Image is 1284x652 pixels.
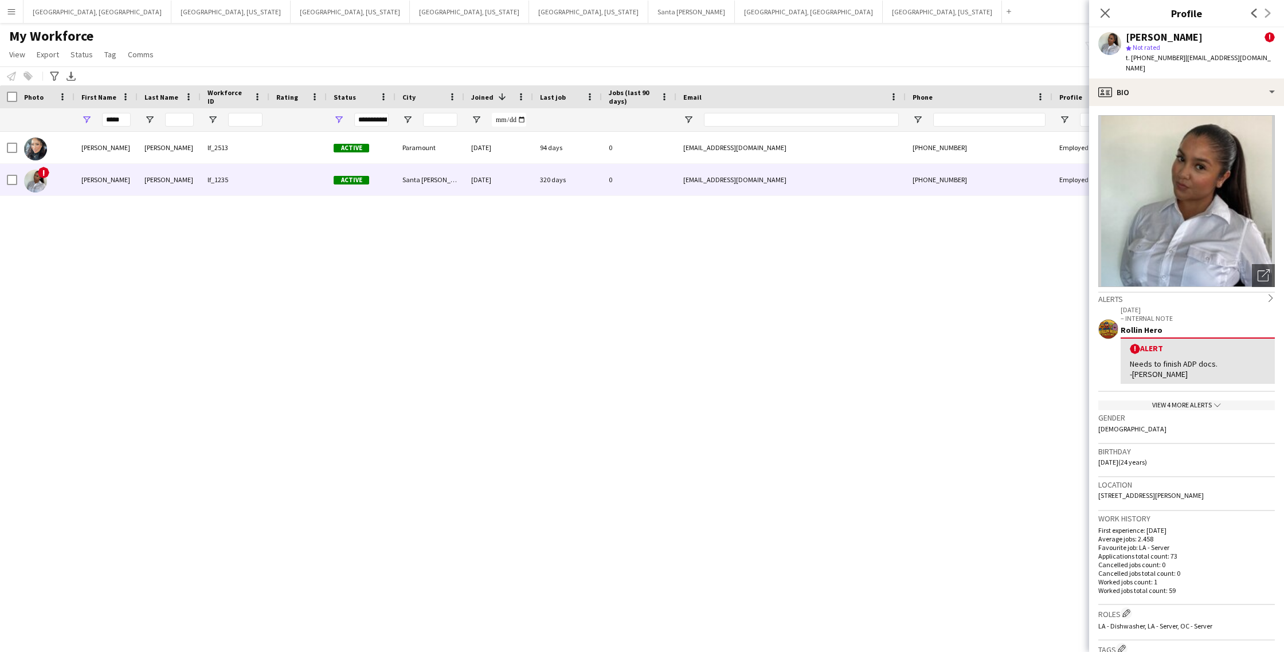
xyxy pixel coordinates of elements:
[396,164,464,195] div: Santa [PERSON_NAME]
[1098,413,1275,423] h3: Gender
[602,132,676,163] div: 0
[1098,569,1275,578] p: Cancelled jobs total count: 0
[38,167,49,178] span: !
[1130,359,1266,379] div: Needs to finish ADP docs. -[PERSON_NAME]
[104,49,116,60] span: Tag
[100,47,121,62] a: Tag
[423,113,457,127] input: City Filter Input
[410,1,529,23] button: [GEOGRAPHIC_DATA], [US_STATE]
[602,164,676,195] div: 0
[102,113,131,127] input: First Name Filter Input
[228,113,263,127] input: Workforce ID Filter Input
[471,115,481,125] button: Open Filter Menu
[529,1,648,23] button: [GEOGRAPHIC_DATA], [US_STATE]
[75,164,138,195] div: [PERSON_NAME]
[1098,458,1147,466] span: [DATE] (24 years)
[683,115,694,125] button: Open Filter Menu
[138,164,201,195] div: [PERSON_NAME]
[648,1,735,23] button: Santa [PERSON_NAME]
[1252,264,1275,287] div: Open photos pop-in
[1126,53,1185,62] span: t. [PHONE_NUMBER]
[138,132,201,163] div: [PERSON_NAME]
[37,49,59,60] span: Export
[1089,6,1284,21] h3: Profile
[208,88,249,105] span: Workforce ID
[24,170,47,193] img: Luisa Perez
[1098,480,1275,490] h3: Location
[471,93,494,101] span: Joined
[123,47,158,62] a: Comms
[1089,78,1284,106] div: Bio
[1133,43,1160,52] span: Not rated
[1098,552,1275,560] p: Applications total count: 73
[676,164,906,195] div: [EMAIL_ADDRESS][DOMAIN_NAME]
[201,164,269,195] div: lf_1235
[334,93,356,101] span: Status
[1098,607,1275,619] h3: Roles
[1098,578,1275,586] p: Worked jobs count: 1
[165,113,194,127] input: Last Name Filter Input
[735,1,883,23] button: [GEOGRAPHIC_DATA], [GEOGRAPHIC_DATA]
[144,115,155,125] button: Open Filter Menu
[66,47,97,62] a: Status
[1130,344,1140,354] span: !
[1098,491,1204,500] span: [STREET_ADDRESS][PERSON_NAME]
[64,69,78,83] app-action-btn: Export XLSX
[201,132,269,163] div: lf_2513
[291,1,410,23] button: [GEOGRAPHIC_DATA], [US_STATE]
[464,132,533,163] div: [DATE]
[402,93,416,101] span: City
[1098,560,1275,569] p: Cancelled jobs count: 0
[1080,113,1119,127] input: Profile Filter Input
[402,115,413,125] button: Open Filter Menu
[1052,164,1126,195] div: Employed Crew
[1098,425,1166,433] span: [DEMOGRAPHIC_DATA]
[913,115,923,125] button: Open Filter Menu
[24,1,171,23] button: [GEOGRAPHIC_DATA], [GEOGRAPHIC_DATA]
[1126,32,1203,42] div: [PERSON_NAME]
[683,93,702,101] span: Email
[1059,115,1070,125] button: Open Filter Menu
[906,132,1052,163] div: [PHONE_NUMBER]
[128,49,154,60] span: Comms
[906,164,1052,195] div: [PHONE_NUMBER]
[1126,53,1271,72] span: | [EMAIL_ADDRESS][DOMAIN_NAME]
[81,115,92,125] button: Open Filter Menu
[1098,400,1275,410] div: View 4 more alerts
[171,1,291,23] button: [GEOGRAPHIC_DATA], [US_STATE]
[933,113,1046,127] input: Phone Filter Input
[24,138,47,160] img: Luisa Hernandez
[75,132,138,163] div: [PERSON_NAME]
[1098,622,1212,630] span: LA - Dishwasher, LA - Server, OC - Server
[883,1,1002,23] button: [GEOGRAPHIC_DATA], [US_STATE]
[1098,535,1275,543] p: Average jobs: 2.458
[1059,93,1082,101] span: Profile
[676,132,906,163] div: [EMAIL_ADDRESS][DOMAIN_NAME]
[913,93,933,101] span: Phone
[334,144,369,152] span: Active
[208,115,218,125] button: Open Filter Menu
[81,93,116,101] span: First Name
[1098,586,1275,595] p: Worked jobs total count: 59
[1098,446,1275,457] h3: Birthday
[24,93,44,101] span: Photo
[492,113,526,127] input: Joined Filter Input
[48,69,61,83] app-action-btn: Advanced filters
[1098,513,1275,524] h3: Work history
[71,49,93,60] span: Status
[5,47,30,62] a: View
[609,88,656,105] span: Jobs (last 90 days)
[334,115,344,125] button: Open Filter Menu
[1098,292,1275,304] div: Alerts
[1265,32,1275,42] span: !
[32,47,64,62] a: Export
[1098,115,1275,287] img: Crew avatar or photo
[1121,325,1275,335] div: Rollin Hero
[144,93,178,101] span: Last Name
[533,164,602,195] div: 320 days
[396,132,464,163] div: Paramount
[540,93,566,101] span: Last job
[1098,526,1275,535] p: First experience: [DATE]
[464,164,533,195] div: [DATE]
[276,93,298,101] span: Rating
